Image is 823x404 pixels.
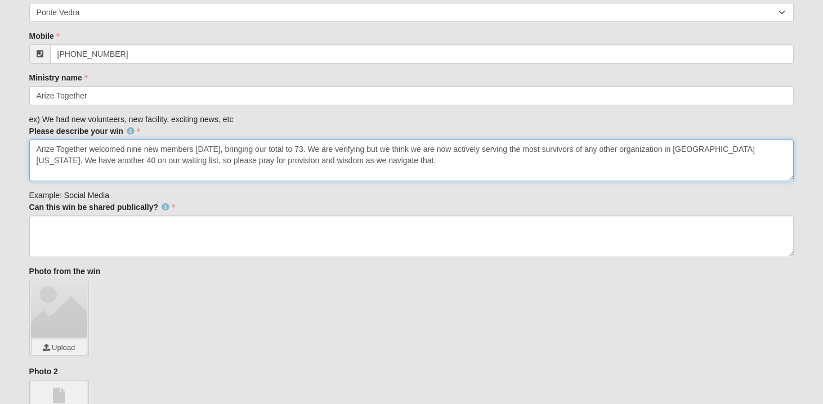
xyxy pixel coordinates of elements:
[29,266,101,277] label: Photo from the win
[29,72,88,83] label: Ministry name
[29,201,176,213] label: Can this win be shared publically?
[29,125,140,137] label: Please describe your win
[29,30,60,42] label: Mobile
[29,366,58,377] label: Photo 2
